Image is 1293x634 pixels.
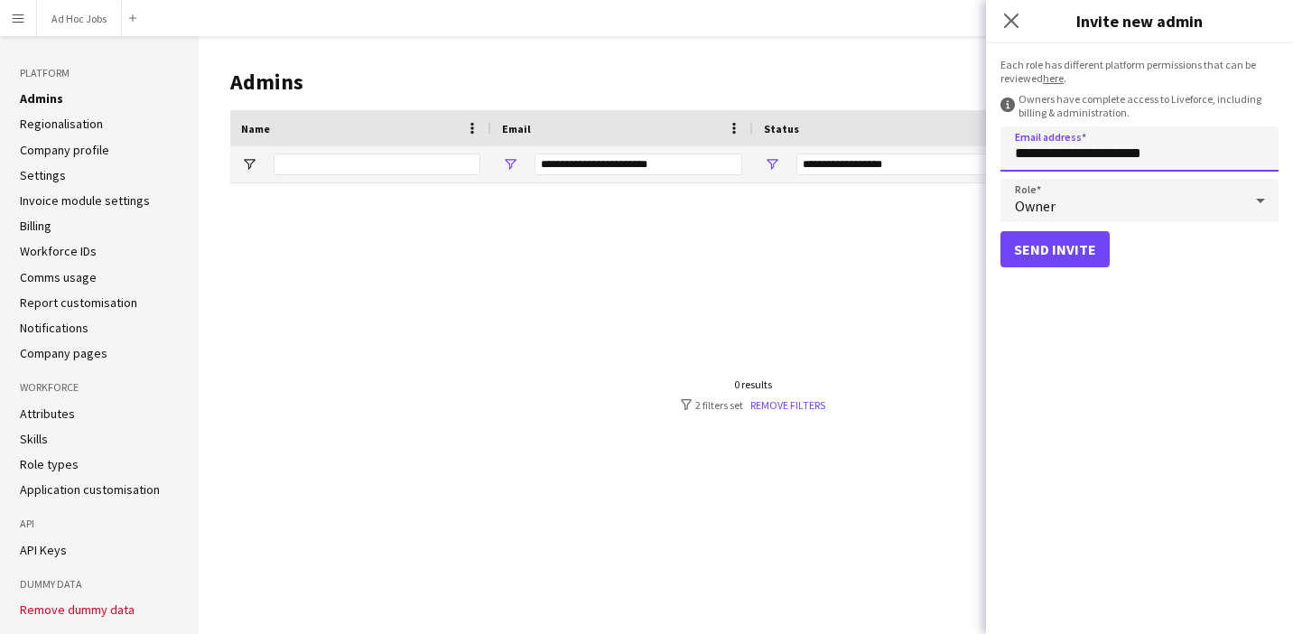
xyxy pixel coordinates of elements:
[502,122,531,135] span: Email
[20,542,67,558] a: API Keys
[986,9,1293,33] h3: Invite new admin
[1000,231,1110,267] button: Send invite
[20,192,150,209] a: Invoice module settings
[241,122,270,135] span: Name
[20,167,66,183] a: Settings
[20,576,179,592] h3: Dummy Data
[20,116,103,132] a: Regionalisation
[20,320,88,336] a: Notifications
[535,154,742,175] input: Email Filter Input
[20,294,137,311] a: Report customisation
[274,154,480,175] input: Name Filter Input
[20,379,179,396] h3: Workforce
[20,516,179,532] h3: API
[764,156,780,172] button: Open Filter Menu
[20,602,135,617] button: Remove dummy data
[1015,197,1056,215] span: Owner
[681,398,825,412] div: 2 filters set
[1043,71,1064,85] a: here
[37,1,122,36] button: Ad Hoc Jobs
[20,481,160,498] a: Application customisation
[750,398,825,412] a: Remove filters
[20,431,48,447] a: Skills
[20,406,75,422] a: Attributes
[20,65,179,81] h3: Platform
[20,345,107,361] a: Company pages
[20,269,97,285] a: Comms usage
[230,69,1126,96] h1: Admins
[20,456,79,472] a: Role types
[20,243,97,259] a: Workforce IDs
[681,378,825,391] div: 0 results
[1000,92,1279,119] div: Owners have complete access to Liveforce, including billing & administration.
[502,156,518,172] button: Open Filter Menu
[1000,58,1279,85] div: Each role has different platform permissions that can be reviewed .
[20,218,51,234] a: Billing
[20,90,63,107] a: Admins
[20,142,109,158] a: Company profile
[241,156,257,172] button: Open Filter Menu
[764,122,799,135] span: Status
